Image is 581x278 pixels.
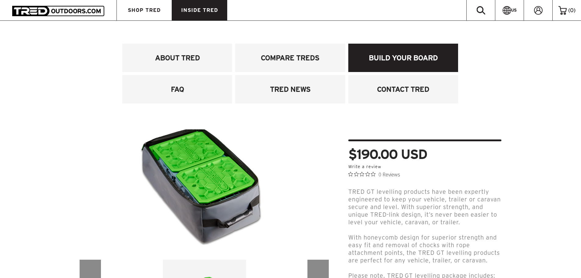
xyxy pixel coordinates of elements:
[122,75,232,103] a: FAQ
[348,170,400,179] button: Rated 0 out of 5 stars from 0 reviews. Jump to reviews.
[12,6,104,16] img: TRED Outdoors America
[558,6,567,15] img: cart-icon
[235,75,345,103] a: TRED NEWS
[348,234,500,264] span: With honeycomb design for superior strength and easy fit and removal of chocks with rope attachme...
[122,44,232,72] a: ABOUT TRED
[128,8,161,13] span: SHOP TRED
[568,8,576,13] span: ( )
[570,7,574,13] span: 0
[235,44,345,72] a: COMPARE TREDS
[348,188,501,226] p: TRED GT levelling products have been expertly engineered to keep your vehicle, trailer or caravan...
[348,164,381,169] a: Write a review
[348,147,427,161] span: $190.00 USD
[378,170,400,179] span: 0 Reviews
[348,44,458,72] a: BUILD YOUR BOARD
[348,75,458,103] a: CONTACT TRED
[98,103,311,245] img: TRED-Leveling-Ramp-Bag-WHITE-10_c392e6b8-ec72-4e44-b8aa-9046b9e060ff_700x.png
[181,8,218,13] span: INSIDE TRED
